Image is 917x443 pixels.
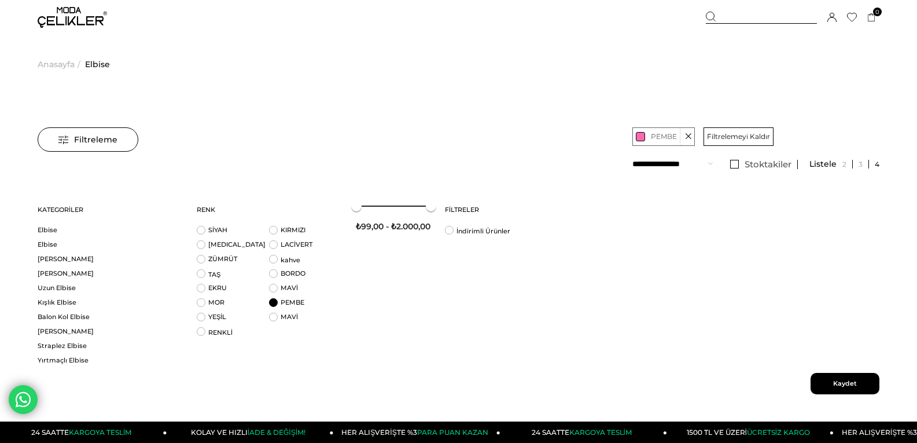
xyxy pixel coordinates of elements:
a: MAVİ [281,313,298,321]
a: EKRU [208,284,227,292]
li: ZÜMRÜT [197,255,269,269]
a: Kışlık Elbise [38,298,182,307]
li: KIRMIZI [269,226,341,240]
a: Elbise [38,226,182,235]
a: Straplez Elbise [38,342,182,350]
a: ZÜMRÜT [208,255,237,263]
a: Stoktakiler [724,160,798,169]
a: 24 SAATTEKARGOYA TESLİM [500,422,667,443]
li: MAVİ [269,284,341,298]
a: Renk [197,194,341,226]
img: logo [38,7,107,28]
a: Elbise [85,35,110,94]
a: TAŞ [208,270,220,279]
a: Kategoriler [38,194,182,226]
li: PEMBE [269,298,341,313]
a: HER ALIŞVERİŞTE %3PARA PUAN KAZAN [334,422,500,443]
span: Filtrelemeyi Kaldır [707,128,770,145]
span: 0 [873,8,882,16]
a: MOR [208,298,224,306]
span: KARGOYA TESLİM [569,428,632,437]
span: PEMBE [651,130,677,144]
a: PEMBE [281,298,304,306]
a: KIRMIZI [281,226,305,234]
a: BORDO [281,269,305,277]
a: İndirimli Ürünler [456,227,510,235]
li: MOR [197,298,269,313]
a: YEŞİL [208,313,226,321]
li: BORDO [269,269,341,284]
li: LACİVERT [269,240,341,255]
a: RENKLİ [208,328,233,336]
a: Balon Kol Elbise [38,313,182,321]
span: PARA PUAN KAZAN [417,428,488,437]
a: Anasayfa [38,35,75,94]
li: EKRU [197,284,269,298]
li: kahve [269,255,341,269]
a: kahve [281,256,300,264]
span: İADE & DEĞİŞİM! [248,428,305,437]
a: SİYAH [208,226,227,234]
a: [PERSON_NAME] [38,269,182,278]
a: Elbise [38,240,182,249]
a: MAVİ [281,284,298,292]
a: LACİVERT [281,240,312,248]
li: TAŞ [197,269,269,284]
li: > [38,35,83,94]
li: YEŞİL [197,313,269,327]
li: MAVİ [269,313,341,327]
a: [MEDICAL_DATA] [208,240,266,248]
span: Filtreleme [58,128,117,151]
a: 0 [867,13,876,22]
div: ₺99,00 - ₺2.000,00 [356,218,430,232]
a: Filtrelemeyi Kaldır [704,128,773,145]
li: RENKLİ [197,327,269,342]
span: Kaydet [811,373,879,394]
a: 1500 TL VE ÜZERİÜCRETSİZ KARGO [667,422,834,443]
a: Yırtmaçlı Elbise [38,356,182,365]
a: [PERSON_NAME] [38,327,182,336]
a: KOLAY VE HIZLIİADE & DEĞİŞİM! [167,422,333,443]
a: [PERSON_NAME] [38,255,182,263]
a: Uzun Elbise [38,284,182,292]
span: ÜCRETSİZ KARGO [747,428,810,437]
li: SİYAH [197,226,269,240]
span: Stoktakiler [745,159,791,170]
a: Filtreler [445,194,590,226]
li: İndirimli Ürünler [445,226,517,240]
span: KARGOYA TESLİM [69,428,131,437]
li: BEYAZ [197,240,269,255]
